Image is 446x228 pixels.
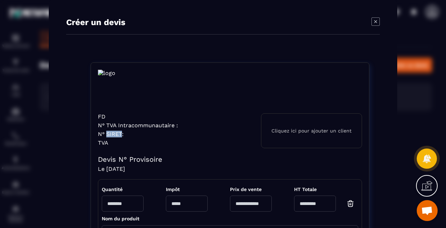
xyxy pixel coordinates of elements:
p: TVA [98,139,178,146]
h4: Devis N° Provisoire [98,155,362,164]
p: Créer un devis [66,17,125,27]
h4: Le [DATE] [98,166,362,172]
p: Cliquez ici pour ajouter un client [271,128,352,134]
span: Prix de vente [230,187,272,192]
span: HT Totale [294,187,358,192]
span: Quantité [102,187,144,192]
p: N° TVA Intracommunautaire : [98,122,178,129]
img: logo [98,70,185,113]
p: N° SIRET: [98,131,178,137]
span: Nom du produit [102,216,139,221]
p: FD [98,113,178,120]
span: Impôt [166,187,208,192]
a: Ouvrir le chat [417,200,438,221]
